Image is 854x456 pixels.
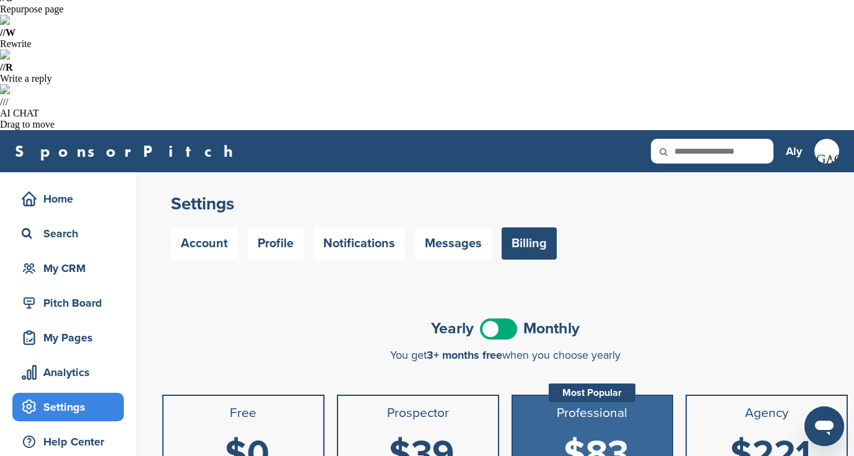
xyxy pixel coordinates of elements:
[343,406,493,421] h3: Prospector
[523,321,580,336] span: Monthly
[171,227,238,260] a: Account
[171,193,839,215] h2: Settings
[12,219,124,248] a: Search
[15,143,241,159] a: SponsorPitch
[502,227,557,260] a: Billing
[804,406,844,446] iframe: Button to launch messaging window
[786,142,802,160] h3: Aly
[518,406,668,421] h3: Professional
[549,384,635,402] div: Most Popular
[427,348,502,362] span: 3+ months free
[19,396,124,418] div: Settings
[19,188,124,210] div: Home
[313,227,405,260] a: Notifications
[19,327,124,349] div: My Pages
[19,222,124,245] div: Search
[692,406,842,421] h3: Agency
[19,257,124,279] div: My CRM
[12,358,124,387] a: Analytics
[12,323,124,352] a: My Pages
[19,431,124,453] div: Help Center
[415,227,492,260] a: Messages
[168,406,318,421] h3: Free
[12,393,124,421] a: Settings
[431,321,474,336] span: Yearly
[12,289,124,317] a: Pitch Board
[162,349,848,361] div: You get when you choose yearly
[12,427,124,456] a: Help Center
[12,254,124,283] a: My CRM
[786,138,802,165] a: Aly
[12,185,124,213] a: Home
[248,227,303,260] a: Profile
[19,361,124,384] div: Analytics
[19,292,124,314] div: Pitch Board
